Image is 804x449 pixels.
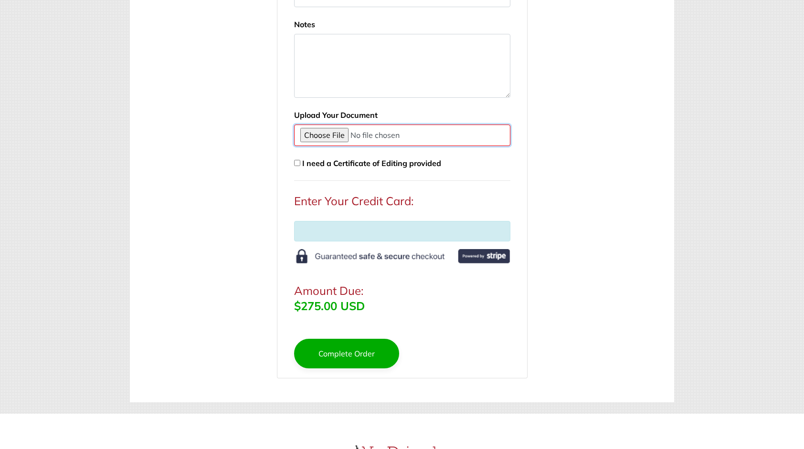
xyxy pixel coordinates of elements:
[294,19,315,30] label: Notes
[294,249,510,267] img: security-badge-3.png
[302,157,441,169] label: I need a Certificate of Editing provided
[304,227,500,235] iframe: 보안 카드 결제 입력 프레임
[294,299,365,313] strong: $275.00 USD
[294,339,399,368] button: Complete Order
[294,109,378,121] label: Upload Your Document
[294,192,510,209] legend: Enter Your Credit Card:
[294,282,510,299] legend: Amount Due:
